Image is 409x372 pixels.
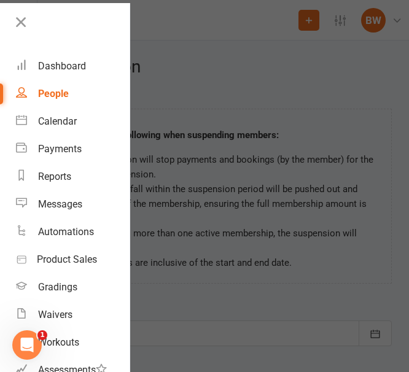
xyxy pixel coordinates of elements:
a: Calendar [16,107,130,135]
span: 1 [37,330,47,340]
a: People [16,80,130,107]
a: Gradings [16,273,130,301]
div: Automations [38,226,94,238]
div: Waivers [38,309,72,320]
div: People [38,88,69,99]
div: Calendar [38,115,77,127]
a: Messages [16,190,130,218]
a: Automations [16,218,130,246]
div: Dashboard [38,60,86,72]
div: Workouts [38,336,79,348]
a: Waivers [16,301,130,328]
a: Product Sales [16,246,130,273]
iframe: Intercom live chat [12,330,42,360]
div: Reports [38,171,71,182]
div: Payments [38,143,82,155]
a: Reports [16,163,130,190]
div: Gradings [38,281,77,293]
a: Workouts [16,328,130,356]
div: Messages [38,198,82,210]
a: Payments [16,135,130,163]
div: Product Sales [37,254,97,265]
a: Dashboard [16,52,130,80]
